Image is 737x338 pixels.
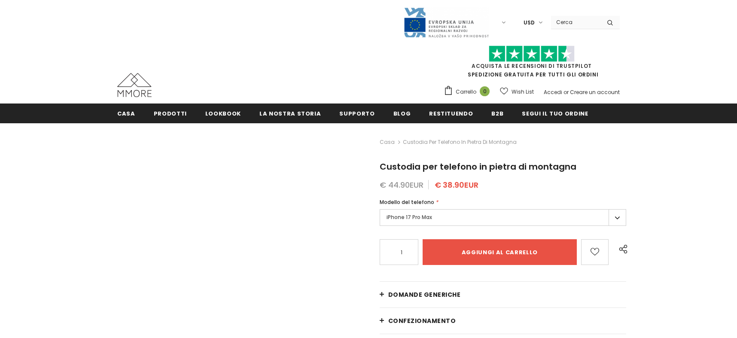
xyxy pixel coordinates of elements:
[205,110,241,118] span: Lookbook
[380,161,576,173] span: Custodia per telefono in pietra di montagna
[444,85,494,98] a: Carrello 0
[563,88,569,96] span: or
[456,88,476,96] span: Carrello
[380,137,395,147] a: Casa
[117,73,152,97] img: Casi MMORE
[388,290,461,299] span: Domande generiche
[403,18,489,26] a: Javni Razpis
[339,110,375,118] span: supporto
[393,104,411,123] a: Blog
[380,180,423,190] span: € 44.90EUR
[403,7,489,38] img: Javni Razpis
[388,317,456,325] span: CONFEZIONAMENTO
[544,88,562,96] a: Accedi
[205,104,241,123] a: Lookbook
[480,86,490,96] span: 0
[489,46,575,62] img: Fidati di Pilot Stars
[524,18,535,27] span: USD
[429,104,473,123] a: Restituendo
[435,180,478,190] span: € 38.90EUR
[380,198,434,206] span: Modello del telefono
[512,88,534,96] span: Wish List
[154,110,187,118] span: Prodotti
[522,110,588,118] span: Segui il tuo ordine
[472,62,592,70] a: Acquista le recensioni di TrustPilot
[491,104,503,123] a: B2B
[423,239,577,265] input: Aggiungi al carrello
[380,308,626,334] a: CONFEZIONAMENTO
[393,110,411,118] span: Blog
[500,84,534,99] a: Wish List
[380,282,626,308] a: Domande generiche
[380,209,626,226] label: iPhone 17 Pro Max
[259,110,321,118] span: La nostra storia
[570,88,620,96] a: Creare un account
[403,137,517,147] span: Custodia per telefono in pietra di montagna
[522,104,588,123] a: Segui il tuo ordine
[259,104,321,123] a: La nostra storia
[491,110,503,118] span: B2B
[154,104,187,123] a: Prodotti
[339,104,375,123] a: supporto
[444,49,620,78] span: SPEDIZIONE GRATUITA PER TUTTI GLI ORDINI
[117,110,135,118] span: Casa
[117,104,135,123] a: Casa
[429,110,473,118] span: Restituendo
[551,16,600,28] input: Search Site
